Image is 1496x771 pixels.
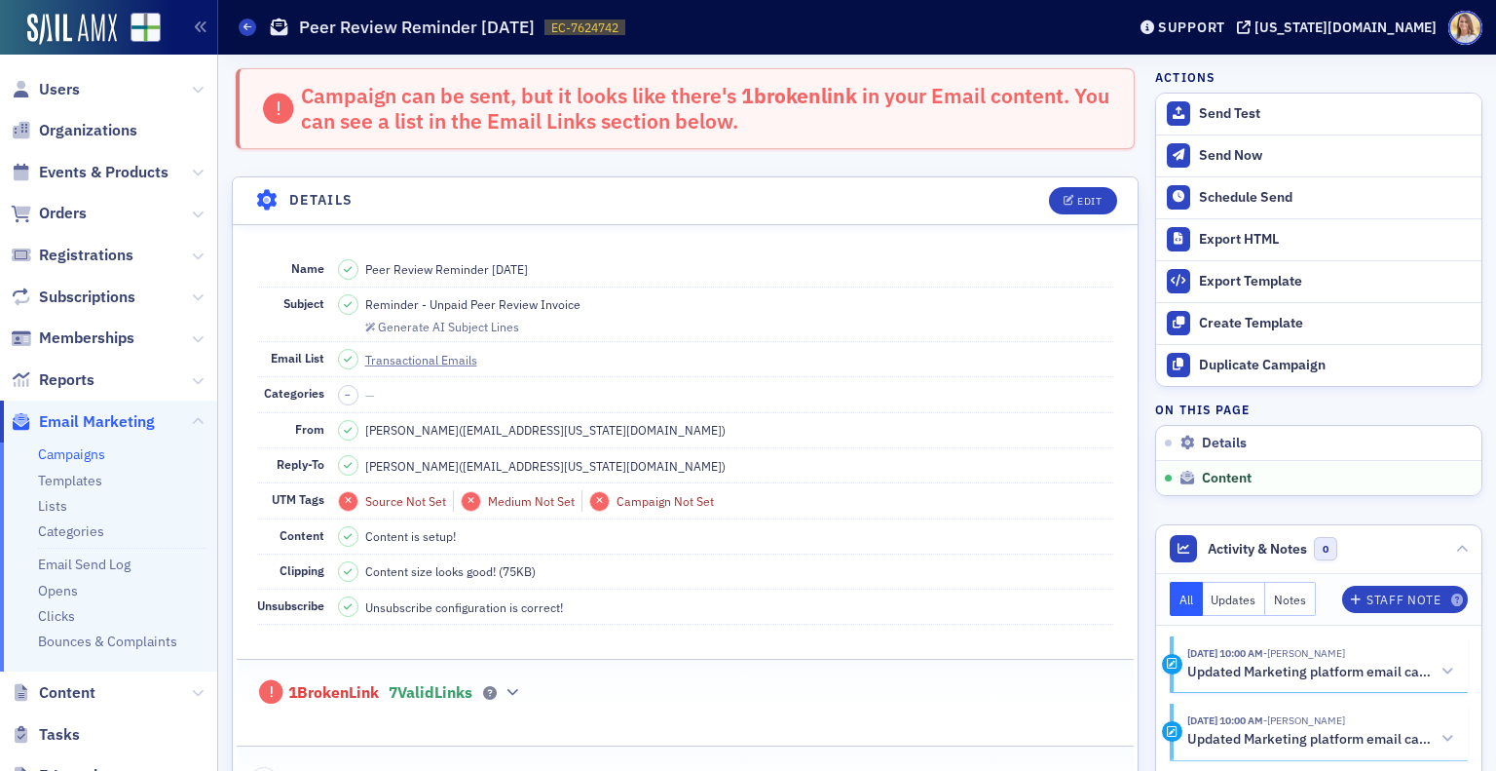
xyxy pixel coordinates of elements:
span: Subscriptions [39,287,135,308]
span: Medium Not Set [488,493,575,509]
span: 7 Valid Links [389,683,472,703]
button: Updated Marketing platform email campaign: Peer Review Reminder [DATE] [1187,662,1454,682]
button: Notes [1265,582,1316,616]
div: Schedule Send [1199,189,1472,207]
span: Campaign Not Set [617,493,714,509]
span: Users [39,79,80,100]
img: SailAMX [131,13,161,43]
a: Create Template [1156,302,1481,344]
span: Reminder - Unpaid Peer Review Invoice [365,295,580,313]
a: Users [11,79,80,100]
button: [US_STATE][DOMAIN_NAME] [1237,20,1443,34]
a: Categories [38,522,104,540]
span: Name [291,260,324,276]
span: Content [280,527,324,543]
button: Duplicate Campaign [1156,344,1481,386]
button: Updated Marketing platform email campaign: Peer Review Reminder [DATE] [1187,729,1454,750]
h4: Actions [1155,68,1215,86]
span: 0 [1314,537,1338,561]
span: Unsubscribe configuration is correct! [365,598,563,616]
span: Registrations [39,245,133,266]
a: Email Marketing [11,411,155,433]
button: Updates [1203,582,1266,616]
h4: On this page [1155,401,1482,418]
a: Templates [38,472,102,489]
a: Bounces & Complaints [38,633,177,650]
div: Duplicate Campaign [1199,357,1472,374]
span: Reply-To [277,456,324,472]
a: Export Template [1156,260,1481,302]
a: Transactional Emails [365,351,495,368]
h5: Updated Marketing platform email campaign: Peer Review Reminder [DATE] [1187,664,1433,681]
span: Events & Products [39,162,168,183]
span: Content size looks good! (75KB) [365,562,536,580]
span: Subject [283,295,324,311]
button: Send Test [1156,94,1481,135]
img: SailAMX [27,14,117,45]
a: Clicks [38,607,75,625]
a: Events & Products [11,162,168,183]
span: Content [1202,470,1252,487]
div: Edit [1077,196,1102,207]
span: — [365,387,375,403]
span: Bethany Booth [1263,646,1345,660]
span: Content [39,682,95,704]
span: Content is setup! [365,527,456,545]
span: Peer Review Reminder [DATE] [365,260,528,278]
span: From [295,421,324,437]
div: Export HTML [1199,231,1472,249]
div: Activity [1162,654,1182,675]
time: 9/16/2025 10:00 AM [1187,646,1263,660]
a: Email Send Log [38,556,131,573]
span: Bethany Booth [1263,713,1345,727]
div: Staff Note [1366,595,1440,605]
a: Memberships [11,328,134,349]
div: Send Test [1199,105,1472,123]
span: Email Marketing [39,411,155,433]
div: Export Template [1199,273,1472,290]
div: [US_STATE][DOMAIN_NAME] [1254,19,1437,36]
span: UTM Tags [272,491,324,507]
span: – [345,388,351,402]
a: Opens [38,582,78,599]
a: Reports [11,369,94,391]
a: Campaigns [38,445,105,463]
h4: Details [289,190,354,211]
a: Organizations [11,120,137,141]
button: Schedule Send [1156,176,1481,218]
h5: Updated Marketing platform email campaign: Peer Review Reminder [DATE] [1187,731,1433,749]
span: [PERSON_NAME] ( [EMAIL_ADDRESS][US_STATE][DOMAIN_NAME] ) [365,421,726,439]
div: Campaign can be sent, but it looks like there's in your Email content. You can see a list in the ... [301,83,1113,135]
a: Content [11,682,95,704]
div: Generate AI Subject Lines [378,322,519,332]
span: Organizations [39,120,137,141]
a: Orders [11,203,87,224]
span: Source Not Set [365,493,446,509]
span: [PERSON_NAME] ( [EMAIL_ADDRESS][US_STATE][DOMAIN_NAME] ) [365,457,726,475]
div: Activity [1162,721,1182,742]
span: Profile [1448,11,1482,45]
button: Send Now [1156,135,1481,176]
span: Unsubscribe [257,598,324,613]
span: Tasks [39,724,80,746]
span: EC-7624742 [551,19,618,36]
span: 1 Broken Link [288,683,379,703]
span: Memberships [39,328,134,349]
a: Registrations [11,245,133,266]
span: Reports [39,369,94,391]
button: Edit [1049,187,1116,214]
span: Clipping [280,562,324,578]
div: Create Template [1199,315,1472,332]
button: Generate AI Subject Lines [365,317,519,334]
button: Staff Note [1342,586,1468,613]
a: View Homepage [117,13,161,46]
div: Support [1158,19,1225,36]
span: Orders [39,203,87,224]
span: Activity & Notes [1208,539,1307,559]
a: Export HTML [1156,218,1481,260]
span: Email List [271,350,324,366]
a: Subscriptions [11,287,135,308]
a: Lists [38,497,67,515]
button: All [1170,582,1203,616]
